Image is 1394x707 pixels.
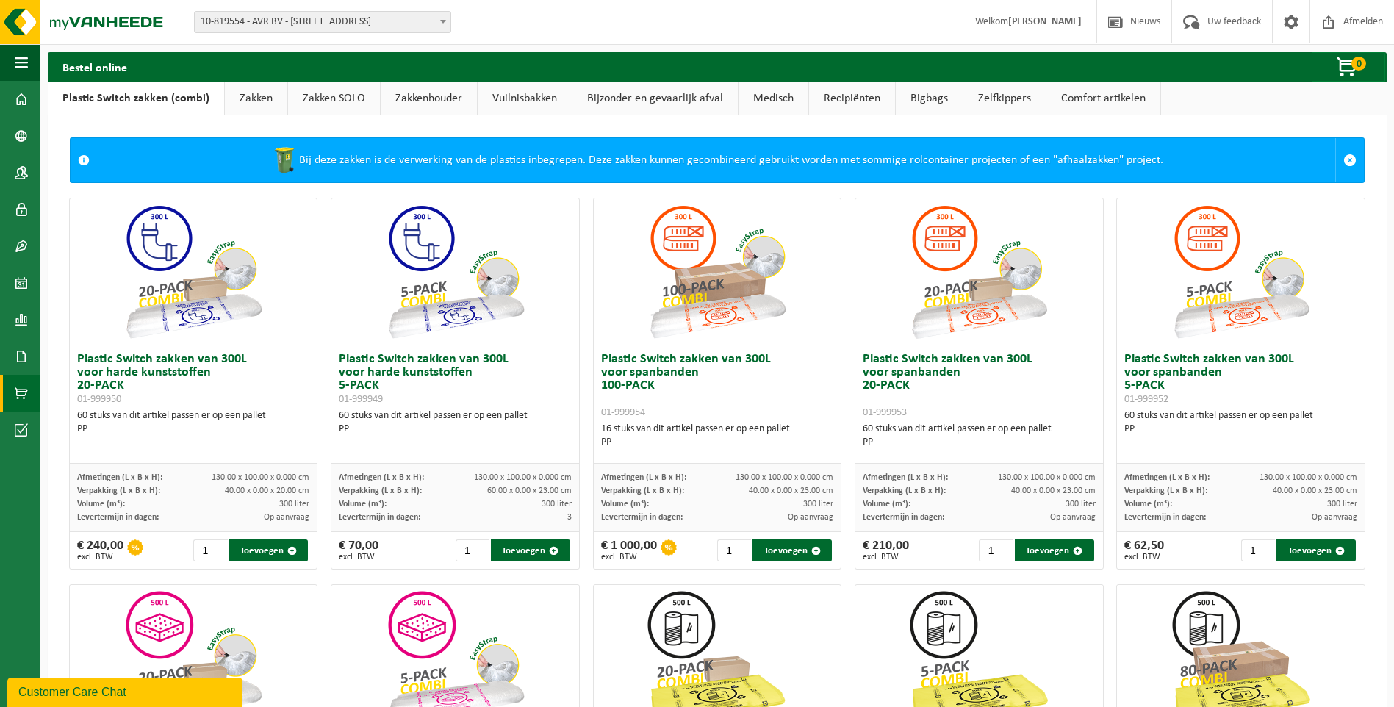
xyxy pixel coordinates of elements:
span: 300 liter [542,500,572,509]
span: Volume (m³): [863,500,910,509]
span: 10-819554 - AVR BV - 8800 ROESELARE, MEENSESTEENWEG 545 [194,11,451,33]
div: 60 stuks van dit artikel passen er op een pallet [77,409,310,436]
a: Sluit melding [1335,138,1364,182]
h3: Plastic Switch zakken van 300L voor spanbanden 20-PACK [863,353,1096,419]
span: 0 [1351,57,1366,71]
div: 60 stuks van dit artikel passen er op een pallet [339,409,572,436]
a: Bigbags [896,82,963,115]
img: 01-999952 [1168,198,1315,345]
span: Verpakking (L x B x H): [77,487,160,495]
span: Afmetingen (L x B x H): [601,473,686,482]
h2: Bestel online [48,52,142,81]
iframe: chat widget [7,675,245,707]
span: Levertermijn in dagen: [601,513,683,522]
span: excl. BTW [1124,553,1164,561]
a: Recipiënten [809,82,895,115]
input: 1 [1241,539,1276,561]
span: 60.00 x 0.00 x 23.00 cm [487,487,572,495]
span: 40.00 x 0.00 x 23.00 cm [1273,487,1357,495]
span: 130.00 x 100.00 x 0.000 cm [212,473,309,482]
div: 16 stuks van dit artikel passen er op een pallet [601,423,834,449]
span: Op aanvraag [1050,513,1096,522]
button: Toevoegen [229,539,309,561]
span: 130.00 x 100.00 x 0.000 cm [998,473,1096,482]
div: € 62,50 [1124,539,1164,561]
button: Toevoegen [752,539,832,561]
button: Toevoegen [1276,539,1356,561]
span: Verpakking (L x B x H): [601,487,684,495]
div: € 70,00 [339,539,378,561]
h3: Plastic Switch zakken van 300L voor spanbanden 5-PACK [1124,353,1357,406]
span: Op aanvraag [1312,513,1357,522]
span: Op aanvraag [788,513,833,522]
span: 300 liter [279,500,309,509]
span: 300 liter [1327,500,1357,509]
span: Levertermijn in dagen: [339,513,420,522]
a: Vuilnisbakken [478,82,572,115]
span: Volume (m³): [339,500,387,509]
span: excl. BTW [601,553,657,561]
span: 40.00 x 0.00 x 20.00 cm [225,487,309,495]
div: € 210,00 [863,539,909,561]
h3: Plastic Switch zakken van 300L voor harde kunststoffen 20-PACK [77,353,310,406]
span: Levertermijn in dagen: [77,513,159,522]
div: 60 stuks van dit artikel passen er op een pallet [1124,409,1357,436]
img: WB-0240-HPE-GN-50.png [270,146,299,175]
div: Bij deze zakken is de verwerking van de plastics inbegrepen. Deze zakken kunnen gecombineerd gebr... [97,138,1335,182]
span: 130.00 x 100.00 x 0.000 cm [736,473,833,482]
span: 01-999954 [601,407,645,418]
div: PP [339,423,572,436]
span: 300 liter [803,500,833,509]
span: Afmetingen (L x B x H): [77,473,162,482]
div: 60 stuks van dit artikel passen er op een pallet [863,423,1096,449]
div: PP [77,423,310,436]
input: 1 [979,539,1013,561]
span: Verpakking (L x B x H): [863,487,946,495]
a: Bijzonder en gevaarlijk afval [572,82,738,115]
div: PP [1124,423,1357,436]
span: Afmetingen (L x B x H): [339,473,424,482]
span: 01-999949 [339,394,383,405]
span: 40.00 x 0.00 x 23.00 cm [1011,487,1096,495]
span: 01-999950 [77,394,121,405]
img: 01-999950 [120,198,267,345]
img: 01-999949 [382,198,529,345]
span: 130.00 x 100.00 x 0.000 cm [474,473,572,482]
span: excl. BTW [863,553,909,561]
img: 01-999953 [905,198,1052,345]
input: 1 [193,539,228,561]
h3: Plastic Switch zakken van 300L voor spanbanden 100-PACK [601,353,834,419]
div: PP [601,436,834,449]
span: 40.00 x 0.00 x 23.00 cm [749,487,833,495]
span: Volume (m³): [1124,500,1172,509]
a: Plastic Switch zakken (combi) [48,82,224,115]
span: Verpakking (L x B x H): [1124,487,1207,495]
a: Zakken [225,82,287,115]
span: 3 [567,513,572,522]
a: Medisch [739,82,808,115]
span: Volume (m³): [601,500,649,509]
a: Zakkenhouder [381,82,477,115]
button: Toevoegen [1015,539,1094,561]
img: 01-999954 [644,198,791,345]
span: 130.00 x 100.00 x 0.000 cm [1260,473,1357,482]
a: Comfort artikelen [1046,82,1160,115]
strong: [PERSON_NAME] [1008,16,1082,27]
span: Volume (m³): [77,500,125,509]
a: Zelfkippers [963,82,1046,115]
span: excl. BTW [77,553,123,561]
a: Zakken SOLO [288,82,380,115]
input: 1 [717,539,752,561]
div: PP [863,436,1096,449]
span: Verpakking (L x B x H): [339,487,422,495]
span: 01-999953 [863,407,907,418]
span: Op aanvraag [264,513,309,522]
button: Toevoegen [491,539,570,561]
h3: Plastic Switch zakken van 300L voor harde kunststoffen 5-PACK [339,353,572,406]
div: € 240,00 [77,539,123,561]
span: Levertermijn in dagen: [1124,513,1206,522]
span: Afmetingen (L x B x H): [1124,473,1210,482]
span: 300 liter [1066,500,1096,509]
span: excl. BTW [339,553,378,561]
